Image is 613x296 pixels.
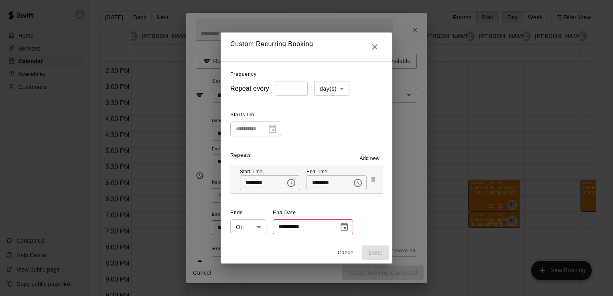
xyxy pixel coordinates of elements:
[360,155,380,163] span: Add new
[350,175,366,191] button: Choose time, selected time is 7:00 PM
[221,32,392,61] h2: Custom Recurring Booking
[230,71,257,77] span: Frequency
[230,83,269,94] h6: Repeat every
[314,81,349,96] div: day(s)
[273,207,353,219] span: End Date
[240,168,300,175] p: Start Time
[230,207,266,219] span: Ends
[367,39,383,55] button: Close
[336,219,352,235] button: Choose date
[333,247,359,259] button: Cancel
[306,168,367,175] p: End Time
[230,152,251,158] span: Repeats
[283,175,299,191] button: Choose time, selected time is 6:00 PM
[357,152,383,165] button: Add new
[230,219,266,234] div: On
[230,109,281,122] span: Starts On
